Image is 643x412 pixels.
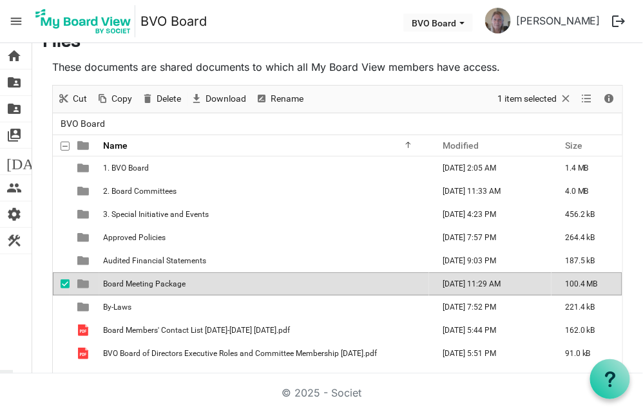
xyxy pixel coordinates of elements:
span: Download [204,91,247,107]
a: [PERSON_NAME] [511,8,606,33]
td: 456.2 kB is template cell column header Size [552,203,622,226]
div: Rename [251,86,308,113]
span: BVO Board [58,116,108,132]
span: Cut [72,91,88,107]
td: 100.4 MB is template cell column header Size [552,272,622,295]
td: BVO Board of Directors Executive Roles and Committee Membership May 2025.pdf is template cell col... [99,342,429,365]
td: 162.0 kB is template cell column header Size [552,319,622,342]
span: Delete [155,91,182,107]
button: Selection [495,91,575,107]
div: Copy [91,86,137,113]
td: is template cell column header type [70,272,99,295]
button: Cut [55,91,90,107]
div: Delete [137,86,186,113]
td: Board Meeting Package is template cell column header Name [99,272,429,295]
td: September 12, 2025 2:05 AM column header Modified [429,156,552,180]
span: 1 item selected [496,91,558,107]
td: Board Members' Contact List 2025-2028 May 2025.pdf is template cell column header Name [99,319,429,342]
button: Rename [253,91,306,107]
td: checkbox [53,342,70,365]
td: is template cell column header type [70,319,99,342]
td: September 25, 2025 11:33 AM column header Modified [429,180,552,203]
button: logout [606,8,633,35]
td: October 29, 2024 4:23 PM column header Modified [429,203,552,226]
td: September 25, 2025 11:29 AM column header Modified [429,272,552,295]
span: [DATE] [6,149,56,174]
div: Clear selection [493,86,577,113]
span: Rename [269,91,305,107]
td: is template cell column header type [70,295,99,319]
td: June 02, 2025 5:44 PM column header Modified [429,319,552,342]
span: switch_account [6,122,22,148]
td: is template cell column header type [70,226,99,249]
span: construction [6,228,22,254]
span: 1. BVO Board [103,164,149,173]
span: Board Meeting Package [103,279,186,288]
button: Copy [94,91,135,107]
span: Audited Financial Statements [103,256,206,265]
span: folder_shared [6,96,22,122]
td: is template cell column header type [70,342,99,365]
button: Details [601,91,619,107]
div: Download [186,86,251,113]
td: 187.5 kB is template cell column header Size [552,249,622,272]
td: September 07, 2025 7:57 PM column header Modified [429,226,552,249]
span: 2. Board Committees [103,187,177,196]
td: 3. Special Initiative and Events is template cell column header Name [99,203,429,226]
span: Copy [110,91,133,107]
td: 91.0 kB is template cell column header Size [552,342,622,365]
a: BVO Board [140,8,207,34]
td: checkbox [53,180,70,203]
span: By-Laws [103,303,131,312]
td: checkbox [53,249,70,272]
td: Audited Financial Statements is template cell column header Name [99,249,429,272]
td: is template cell column header type [70,203,99,226]
div: View [577,86,599,113]
a: © 2025 - Societ [282,386,361,399]
span: Name [103,140,128,151]
span: folder_shared [6,70,22,95]
span: Size [565,140,582,151]
td: checkbox [53,272,70,295]
td: is template cell column header type [70,180,99,203]
button: Delete [139,91,184,107]
td: is template cell column header type [70,249,99,272]
span: BVO Board of Directors Executive Roles and Committee Membership [DATE].pdf [103,349,377,358]
td: checkbox [53,156,70,180]
td: 4.0 MB is template cell column header Size [552,180,622,203]
td: checkbox [53,203,70,226]
td: June 02, 2025 5:51 PM column header Modified [429,342,552,365]
span: settings [6,201,22,227]
span: menu [4,9,28,33]
img: UTfCzewT5rXU4fD18_RCmd8NiOoEVvluYSMOXPyd4SwdCOh8sCAkHe7StodDouQN8cB_eyn1cfkqWhFEANIUxA_thumb.png [485,8,511,33]
a: My Board View Logo [32,5,140,37]
img: My Board View Logo [32,5,135,37]
div: Cut [53,86,91,113]
td: 221.4 kB is template cell column header Size [552,295,622,319]
button: View dropdownbutton [579,91,595,107]
td: checkbox [53,319,70,342]
p: These documents are shared documents to which all My Board View members have access. [52,59,623,75]
td: 2. Board Committees is template cell column header Name [99,180,429,203]
h3: Files [43,32,633,54]
button: Download [188,91,249,107]
td: Approved Policies is template cell column header Name [99,226,429,249]
span: Modified [443,140,479,151]
td: checkbox [53,226,70,249]
div: Details [599,86,620,113]
td: 1.4 MB is template cell column header Size [552,156,622,180]
td: By-Laws is template cell column header Name [99,295,429,319]
td: 1. BVO Board is template cell column header Name [99,156,429,180]
td: is template cell column header type [70,156,99,180]
span: home [6,43,22,69]
td: September 07, 2025 7:52 PM column header Modified [429,295,552,319]
td: checkbox [53,295,70,319]
span: 3. Special Initiative and Events [103,210,209,219]
td: September 24, 2025 9:03 PM column header Modified [429,249,552,272]
span: Approved Policies [103,233,166,242]
td: 264.4 kB is template cell column header Size [552,226,622,249]
button: BVO Board dropdownbutton [403,14,473,32]
span: people [6,175,22,201]
span: Board Members' Contact List [DATE]-[DATE] [DATE].pdf [103,326,290,335]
